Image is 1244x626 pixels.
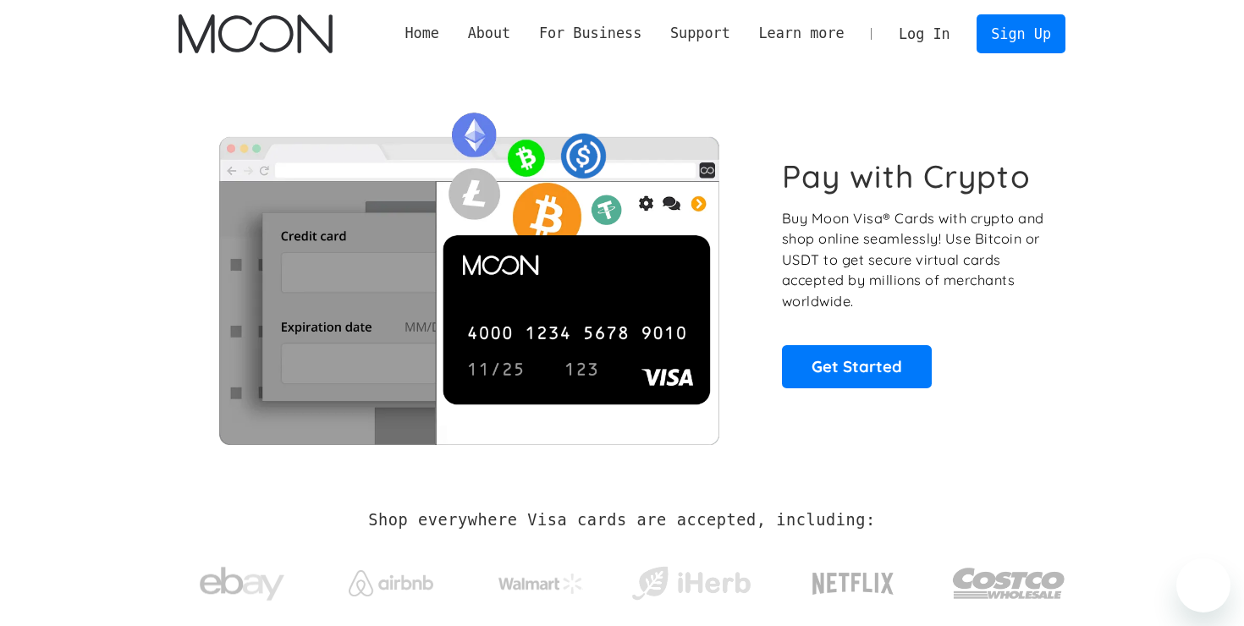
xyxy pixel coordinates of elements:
[628,545,754,614] a: iHerb
[539,23,641,44] div: For Business
[179,541,305,619] a: ebay
[745,23,859,44] div: Learn more
[952,552,1065,615] img: Costco
[391,23,454,44] a: Home
[1176,558,1230,612] iframe: Button to launch messaging window
[498,574,583,594] img: Walmart
[468,23,511,44] div: About
[200,557,284,611] img: ebay
[758,23,844,44] div: Learn more
[977,14,1065,52] a: Sign Up
[454,23,525,44] div: About
[656,23,744,44] div: Support
[778,546,929,613] a: Netflix
[179,101,758,444] img: Moon Cards let you spend your crypto anywhere Visa is accepted.
[478,557,604,602] a: Walmart
[349,570,433,596] img: Airbnb
[328,553,454,605] a: Airbnb
[811,563,895,605] img: Netflix
[628,562,754,606] img: iHerb
[782,157,1031,195] h1: Pay with Crypto
[525,23,656,44] div: For Business
[670,23,730,44] div: Support
[368,511,875,530] h2: Shop everywhere Visa cards are accepted, including:
[179,14,332,53] a: home
[179,14,332,53] img: Moon Logo
[782,345,932,387] a: Get Started
[884,15,964,52] a: Log In
[782,208,1047,312] p: Buy Moon Visa® Cards with crypto and shop online seamlessly! Use Bitcoin or USDT to get secure vi...
[952,535,1065,623] a: Costco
